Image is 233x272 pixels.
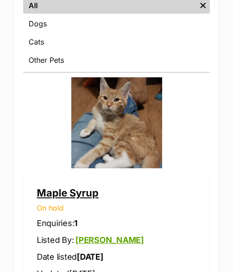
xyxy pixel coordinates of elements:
[23,15,210,32] a: Dogs
[37,234,196,246] p: Listed By:
[75,235,144,245] a: [PERSON_NAME]
[77,252,104,262] strong: [DATE]
[23,52,210,68] a: Other Pets
[37,251,196,263] p: Date listed
[23,34,210,50] a: Cats
[37,203,64,212] span: On hold
[74,218,78,228] strong: 1
[37,217,196,229] p: Enquiries:
[37,187,99,199] a: Maple Syrup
